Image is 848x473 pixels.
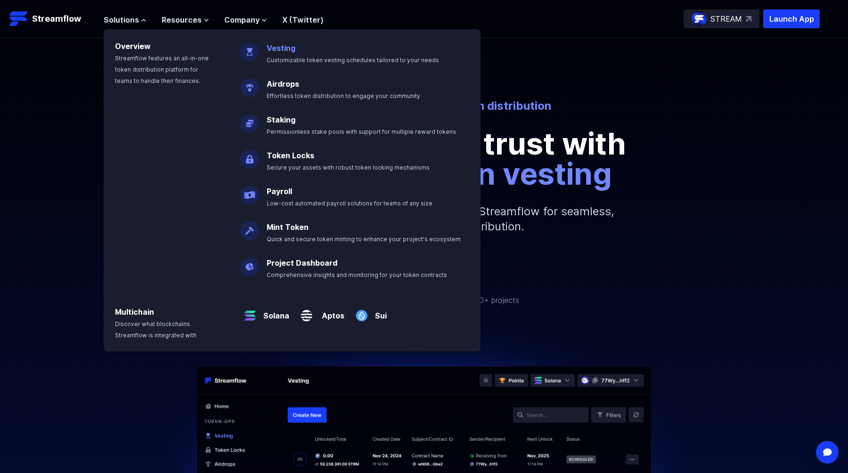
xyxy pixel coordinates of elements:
a: Payroll [267,187,292,196]
span: Comprehensive insights and monitoring for your token contracts [267,271,447,278]
img: Solana [240,299,260,325]
img: Aptos [297,299,316,325]
a: Overview [115,41,151,51]
span: Discover what blockchains Streamflow is integrated with [115,320,196,339]
span: Low-cost automated payroll solutions for teams of any size [267,200,432,207]
img: streamflow-logo-circle.png [692,11,707,26]
button: Company [224,14,267,25]
span: Effortless token distribution to engage your community [267,92,420,99]
a: Project Dashboard [267,258,337,268]
a: Aptos [316,302,344,321]
img: Airdrops [240,71,259,97]
a: Multichain [115,307,154,317]
img: Payroll [240,178,259,204]
img: Token Locks [240,142,259,169]
span: Solutions [104,14,139,25]
img: Staking [240,106,259,133]
span: Customizable token vesting schedules tailored to your needs [267,57,439,64]
button: Resources [162,14,209,25]
img: Streamflow Logo [9,9,28,28]
span: Quick and secure token minting to enhance your project's ecosystem [267,236,461,243]
div: Open Intercom Messenger [816,441,839,464]
a: Solana [260,302,289,321]
a: X (Twitter) [282,15,324,24]
img: Vesting [240,35,259,61]
img: Sui [352,299,371,325]
img: top-right-arrow.svg [746,16,751,22]
span: Streamflow features an all-in-one token distribution platform for teams to handle their finances. [115,55,209,84]
img: Mint Token [240,214,259,240]
p: STREAM [710,13,742,24]
button: Launch App [763,9,820,28]
span: Resources [162,14,202,25]
span: Secure your assets with robust token locking mechanisms [267,164,430,171]
button: Solutions [104,14,147,25]
a: Airdrops [267,79,299,89]
span: Company [224,14,260,25]
a: Staking [267,115,295,124]
span: Permissionless stake pools with support for multiple reward tokens [267,128,456,135]
a: Sui [371,302,387,321]
span: token vesting [412,155,612,192]
a: Vesting [267,43,295,53]
p: Streamflow [32,12,81,25]
a: Mint Token [267,222,309,232]
a: STREAM [684,9,759,28]
img: Project Dashboard [240,250,259,276]
a: Streamflow [9,9,94,28]
a: Token Locks [267,151,314,160]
